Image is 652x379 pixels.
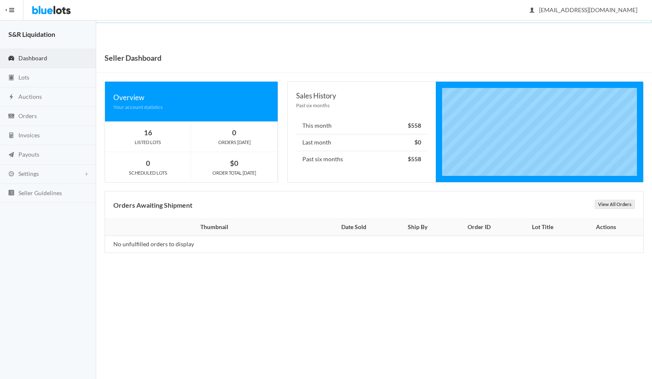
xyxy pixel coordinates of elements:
[7,170,15,178] ion-icon: cog
[296,151,427,168] li: Past six months
[408,122,421,129] strong: $558
[296,90,427,101] div: Sales History
[105,219,319,236] th: Thumbnail
[113,103,269,111] div: Your account statistics
[296,101,427,109] div: Past six months
[7,93,15,101] ion-icon: flash
[191,139,277,146] div: ORDERS [DATE]
[7,132,15,140] ion-icon: calculator
[18,112,37,119] span: Orders
[18,54,47,62] span: Dashboard
[18,151,39,158] span: Payouts
[512,219,573,236] th: Lot Title
[113,201,192,209] b: Orders Awaiting Shipment
[530,6,637,13] span: [EMAIL_ADDRESS][DOMAIN_NAME]
[296,118,427,134] li: This month
[113,92,269,103] div: Overview
[18,170,39,177] span: Settings
[18,93,42,100] span: Auctions
[447,219,512,236] th: Order ID
[105,139,191,146] div: LISTED LOTS
[7,189,15,197] ion-icon: list box
[7,55,15,63] ion-icon: speedometer
[319,219,389,236] th: Date Sold
[144,128,152,137] strong: 16
[18,131,40,139] span: Invoices
[230,159,238,168] strong: $0
[595,200,635,209] a: View All Orders
[18,74,29,81] span: Lots
[408,155,421,162] strong: $558
[105,169,191,177] div: SCHEDULED LOTS
[8,30,55,38] strong: S&R Liquidation
[18,189,62,196] span: Seller Guidelines
[7,151,15,159] ion-icon: paper plane
[573,219,643,236] th: Actions
[232,128,236,137] strong: 0
[191,169,277,177] div: ORDER TOTAL [DATE]
[7,113,15,121] ion-icon: cash
[528,7,536,15] ion-icon: person
[105,52,161,64] h1: Seller Dashboard
[414,139,421,146] strong: $0
[146,159,150,168] strong: 0
[105,236,319,253] td: No unfulfilled orders to display
[389,219,447,236] th: Ship By
[7,74,15,82] ion-icon: clipboard
[296,134,427,151] li: Last month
